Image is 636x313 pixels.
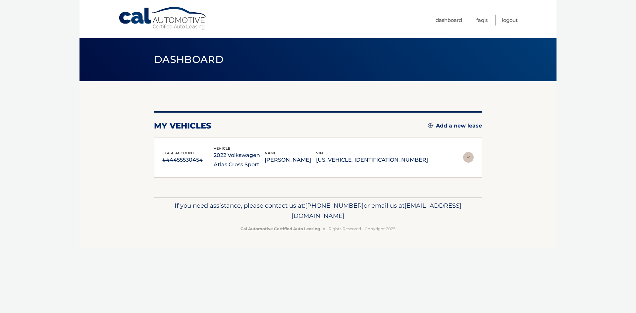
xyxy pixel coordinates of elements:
a: Dashboard [436,15,462,26]
strong: Cal Automotive Certified Auto Leasing [240,226,320,231]
h2: my vehicles [154,121,211,131]
p: If you need assistance, please contact us at: or email us at [158,200,478,222]
p: [US_VEHICLE_IDENTIFICATION_NUMBER] [316,155,428,165]
span: Dashboard [154,53,224,66]
span: [PHONE_NUMBER] [305,202,364,209]
a: FAQ's [476,15,488,26]
a: Cal Automotive [118,7,208,30]
span: lease account [162,151,194,155]
p: #44455530454 [162,155,214,165]
p: 2022 Volkswagen Atlas Cross Sport [214,151,265,169]
p: - All Rights Reserved - Copyright 2025 [158,225,478,232]
span: vin [316,151,323,155]
img: accordion-rest.svg [463,152,474,163]
p: [PERSON_NAME] [265,155,316,165]
span: vehicle [214,146,230,151]
a: Add a new lease [428,123,482,129]
span: name [265,151,276,155]
a: Logout [502,15,518,26]
img: add.svg [428,123,433,128]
